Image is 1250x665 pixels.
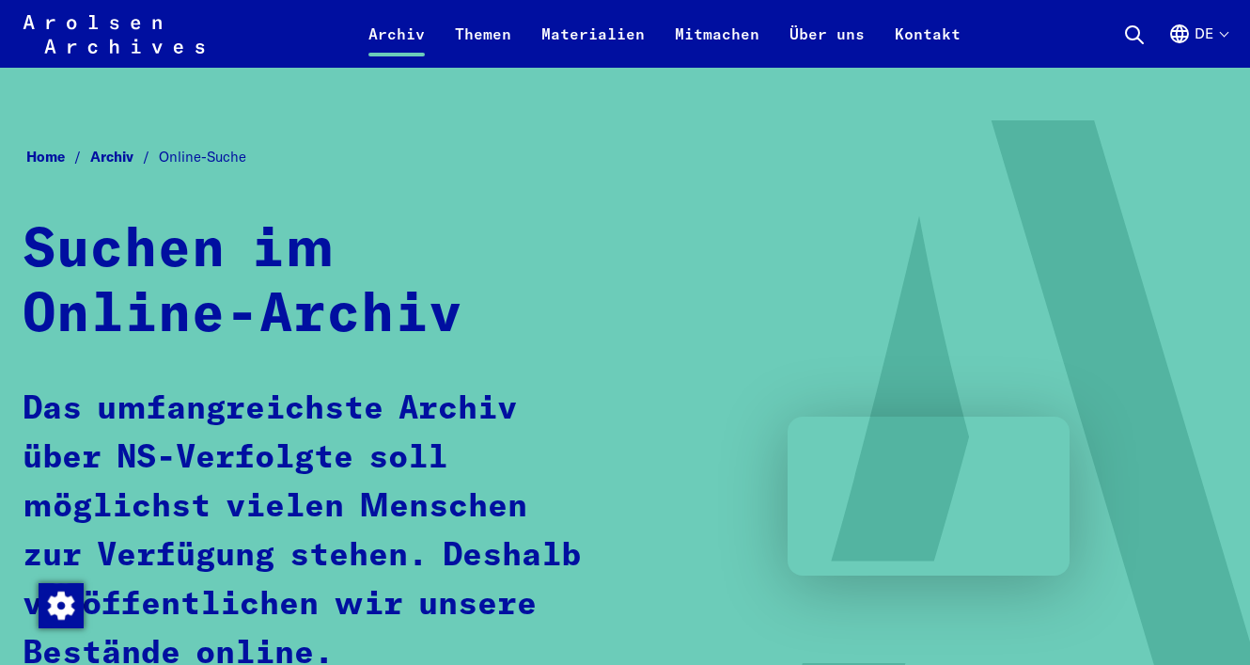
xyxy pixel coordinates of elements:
[440,23,526,68] a: Themen
[39,583,84,628] img: Zustimmung ändern
[1168,23,1227,68] button: Deutsch, Sprachauswahl
[353,11,976,56] nav: Primär
[880,23,976,68] a: Kontakt
[526,23,660,68] a: Materialien
[353,23,440,68] a: Archiv
[660,23,774,68] a: Mitmachen
[23,224,462,342] strong: Suchen im Online-Archiv
[26,148,90,166] a: Home
[159,148,246,166] span: Online-Suche
[38,582,83,627] div: Zustimmung ändern
[774,23,880,68] a: Über uns
[23,143,1227,171] nav: Breadcrumb
[90,148,159,166] a: Archiv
